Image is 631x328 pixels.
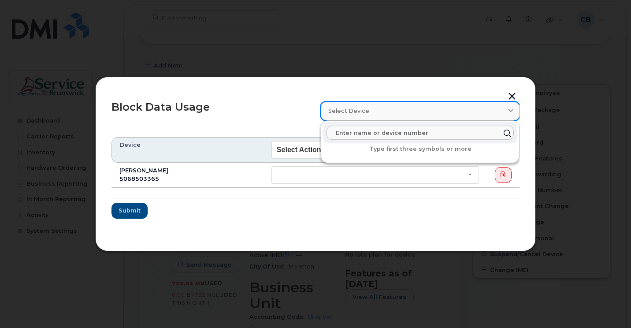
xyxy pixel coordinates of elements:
[328,107,369,115] span: Select device
[321,102,520,120] a: Select device
[119,167,168,174] span: [PERSON_NAME]
[495,167,512,183] button: Delete
[106,97,315,125] div: Block Data Usage
[327,126,514,140] input: Enter name or device number
[111,203,148,219] button: Submit
[111,137,264,163] th: Device
[323,146,517,152] p: Type first three symbols or more
[119,175,159,182] span: 5068503365
[119,206,141,215] span: Submit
